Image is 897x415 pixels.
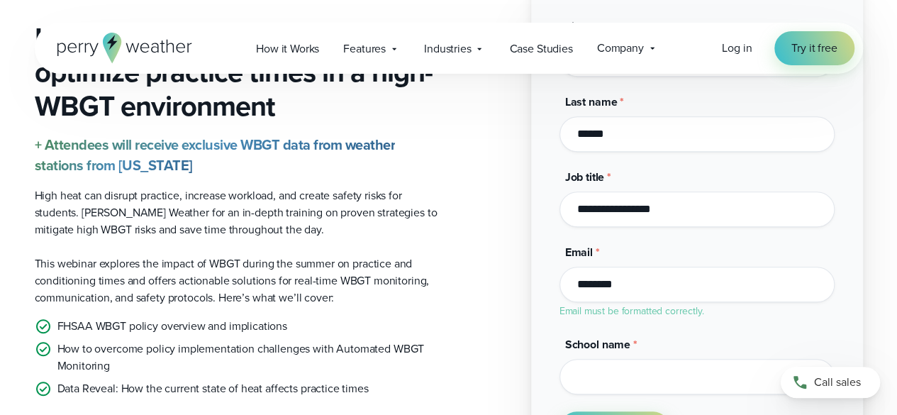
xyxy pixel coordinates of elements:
span: Call sales [814,374,861,391]
span: Case Studies [509,40,572,57]
p: Data Reveal: How the current state of heat affects practice times [57,380,369,397]
span: First name [565,18,618,35]
a: Case Studies [497,34,584,63]
span: School name [565,336,630,353]
strong: + Attendees will receive exclusive WBGT data from weather stations from [US_STATE] [35,134,396,176]
p: FHSAA WBGT policy overview and implications [57,318,287,335]
a: Log in [722,40,752,57]
label: Email must be formatted correctly. [559,304,704,319]
span: Job title [565,169,605,185]
p: How to overcome policy implementation challenges with Automated WBGT Monitoring [57,341,438,375]
p: This webinar explores the impact of WBGT during the summer on practice and conditioning times and... [35,255,438,306]
span: Last name [565,94,618,110]
span: How it Works [256,40,319,57]
a: Call sales [781,367,880,398]
h3: Learn how to save time and optimize practice times in a high-WBGT environment [35,21,438,123]
a: How it Works [244,34,331,63]
span: Industries [424,40,471,57]
span: Email [565,244,593,260]
span: Company [597,40,644,57]
span: Try it free [791,40,837,57]
span: Log in [722,40,752,56]
span: Features [343,40,386,57]
p: High heat can disrupt practice, increase workload, and create safety risks for students. [PERSON_... [35,187,438,238]
a: Try it free [774,31,854,65]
